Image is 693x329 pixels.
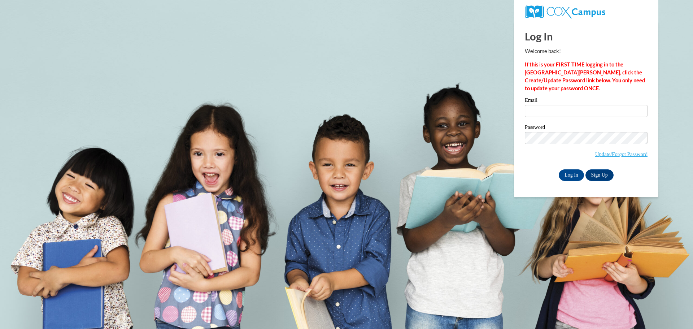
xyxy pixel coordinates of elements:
h1: Log In [525,29,648,44]
img: COX Campus [525,5,605,18]
a: Sign Up [585,169,614,181]
label: Password [525,125,648,132]
a: Update/Forgot Password [595,151,648,157]
p: Welcome back! [525,47,648,55]
input: Log In [559,169,584,181]
strong: If this is your FIRST TIME logging in to the [GEOGRAPHIC_DATA][PERSON_NAME], click the Create/Upd... [525,61,645,91]
a: COX Campus [525,8,605,14]
label: Email [525,98,648,105]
